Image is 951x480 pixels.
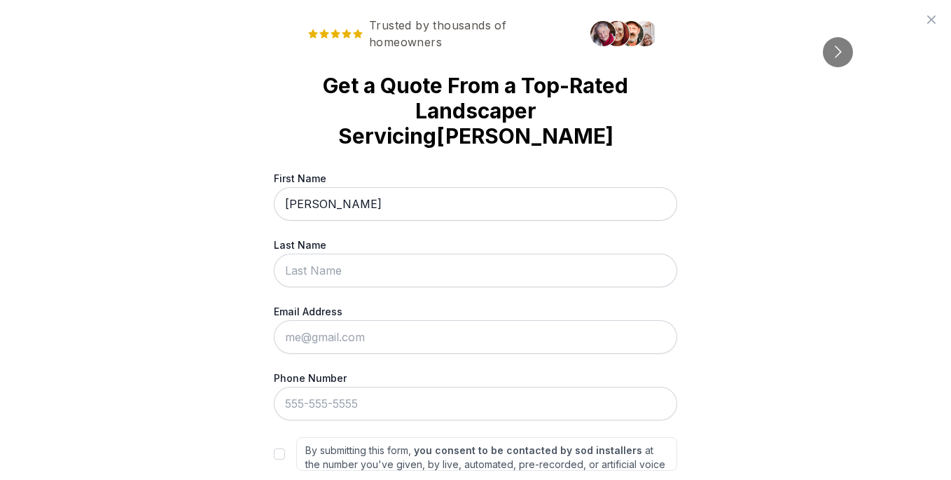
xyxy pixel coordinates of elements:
[296,73,655,149] strong: Get a Quote From a Top-Rated Landscaper Servicing [PERSON_NAME]
[296,437,677,471] label: By submitting this form, at the number you've given, by live, automated, pre-recorded, or artific...
[274,238,677,252] label: Last Name
[274,387,677,420] input: 555-555-5555
[296,17,582,50] span: Trusted by thousands of homeowners
[823,37,853,67] button: Go to next slide
[414,444,642,456] strong: you consent to be contacted by sod installers
[274,171,677,186] label: First Name
[274,320,677,354] input: me@gmail.com
[274,304,677,319] label: Email Address
[274,371,677,385] label: Phone Number
[274,187,677,221] input: First Name
[274,254,677,287] input: Last Name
